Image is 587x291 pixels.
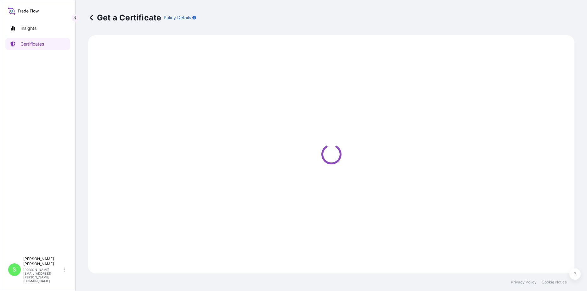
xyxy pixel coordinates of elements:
a: Privacy Policy [511,280,537,285]
p: Policy Details [164,14,191,21]
a: Insights [5,22,70,35]
p: Certificates [20,41,44,47]
div: Loading [92,39,571,270]
span: S [13,266,16,273]
a: Cookie Notice [542,280,567,285]
a: Certificates [5,38,70,50]
p: [PERSON_NAME]. [PERSON_NAME] [23,256,62,266]
p: Get a Certificate [88,13,161,23]
p: Insights [20,25,37,31]
p: [PERSON_NAME][EMAIL_ADDRESS][PERSON_NAME][DOMAIN_NAME] [23,268,62,283]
